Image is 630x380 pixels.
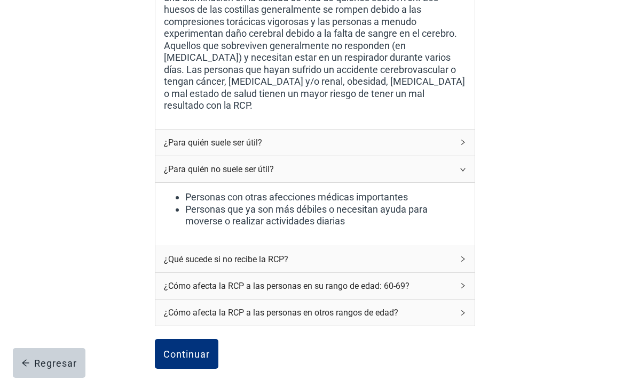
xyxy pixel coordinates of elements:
span: right [460,139,466,145]
div: ¿Para quién no suele ser útil? [164,163,453,176]
div: ¿Cómo afecta la RCP a las personas en otros rangos de edad? [155,300,475,326]
div: Regresar [21,358,77,368]
div: ¿Qué sucede si no recibe la RCP? [164,253,453,266]
li: Personas que ya son más débiles o necesitan ayuda para moverse o realizar actividades diarias [185,204,466,228]
span: right [460,256,466,262]
div: ¿Para quién suele ser útil? [155,130,475,156]
div: ¿Para quién no suele ser útil? [155,156,475,182]
div: ¿Cómo afecta la RCP a las personas en su rango de edad: 60-69? [164,279,453,293]
button: Continuar [155,339,218,369]
div: ¿Para quién suele ser útil? [164,136,453,149]
li: Personas con otras afecciones médicas importantes [185,191,466,204]
div: Continuar [163,349,210,359]
div: ¿Cómo afecta la RCP a las personas en su rango de edad: 60-69? [155,273,475,299]
div: ¿Qué sucede si no recibe la RCP? [155,246,475,272]
span: right [460,282,466,289]
div: ¿Cómo afecta la RCP a las personas en otros rangos de edad? [164,306,453,319]
button: arrow-leftRegresar [13,348,85,378]
span: right [460,310,466,316]
span: arrow-left [21,359,30,367]
span: right [460,166,466,173]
